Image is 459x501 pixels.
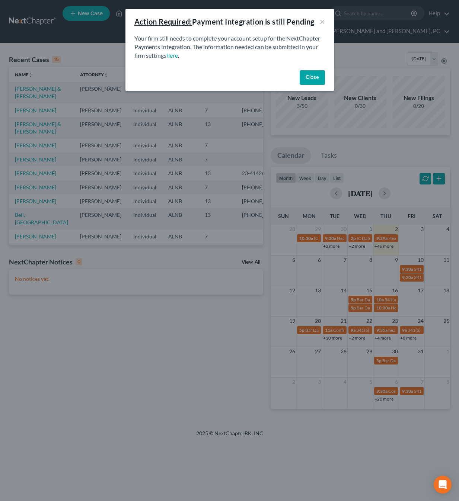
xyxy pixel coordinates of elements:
[134,16,315,27] div: Payment Integration is still Pending
[166,52,178,59] a: here
[134,34,325,60] p: Your firm still needs to complete your account setup for the NextChapter Payments Integration. Th...
[434,476,452,494] div: Open Intercom Messenger
[320,17,325,26] button: ×
[134,17,192,26] u: Action Required:
[300,70,325,85] button: Close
